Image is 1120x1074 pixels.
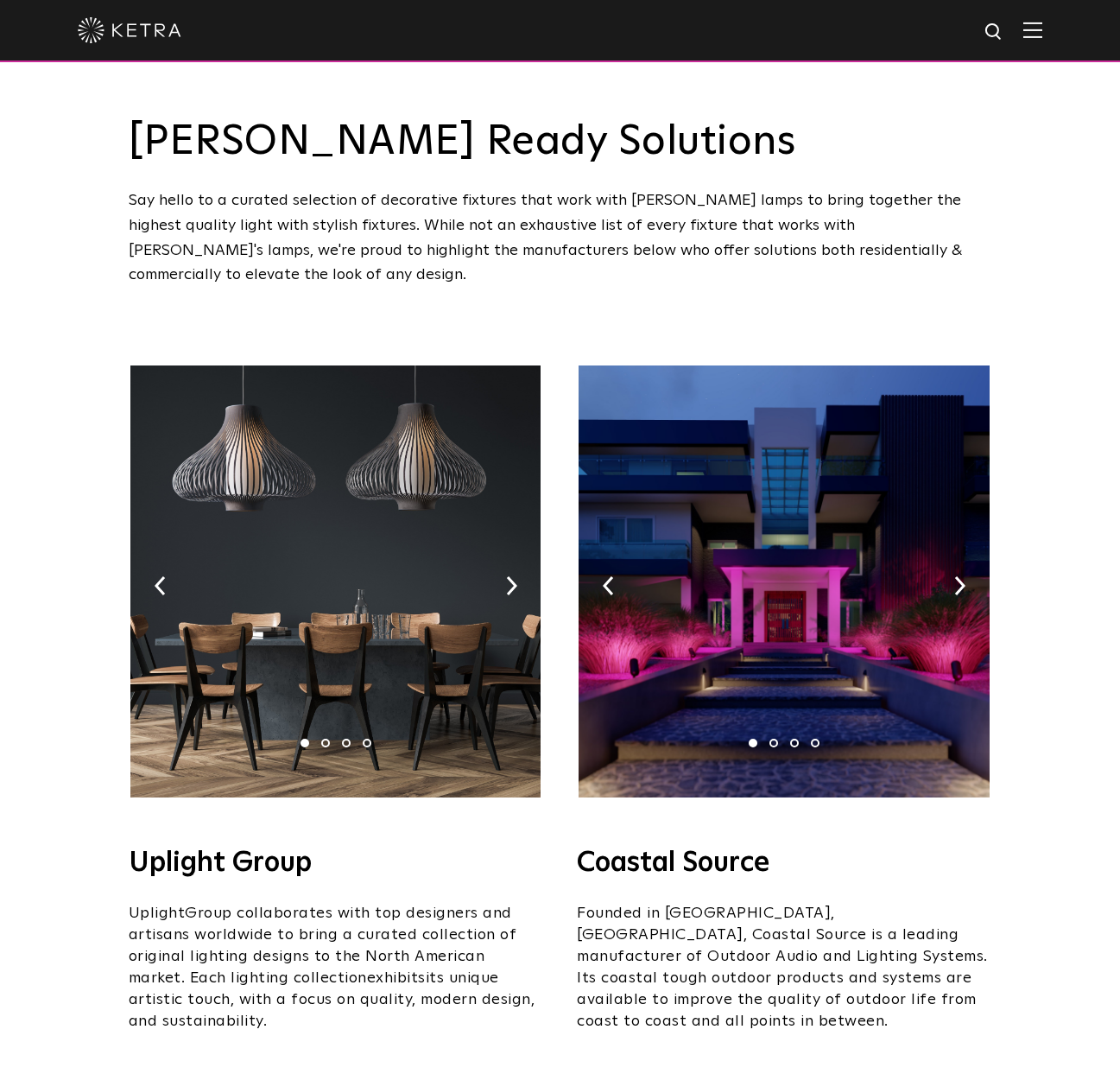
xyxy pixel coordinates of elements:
img: Uplight_Ketra_Image.jpg [130,365,541,798]
h3: [PERSON_NAME] Ready Solutions [129,121,992,162]
img: arrow-left-black.svg [155,576,166,595]
span: Founded in [GEOGRAPHIC_DATA], [GEOGRAPHIC_DATA], Coastal Source is a leading manufacturer of Outd... [577,906,988,1029]
span: Uplight [129,906,186,921]
h4: Uplight Group [129,849,543,877]
img: 03-1.jpg [579,365,989,798]
img: arrow-left-black.svg [603,576,614,595]
span: Group collaborates with top designers and artisans worldwide to bring a curated collection of ori... [129,906,517,986]
img: arrow-right-black.svg [506,576,517,595]
img: search icon [984,22,1005,43]
img: arrow-right-black.svg [954,576,965,595]
span: its unique artistic touch, with a focus on quality, modern design, and sustainability. [129,970,535,1029]
h4: Coastal Source [577,849,991,877]
img: ketra-logo-2019-white [78,17,181,43]
div: Say hello to a curated selection of decorative fixtures that work with [PERSON_NAME] lamps to bri... [129,188,992,288]
span: exhibits [367,970,426,986]
img: Hamburger%20Nav.svg [1023,22,1042,38]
